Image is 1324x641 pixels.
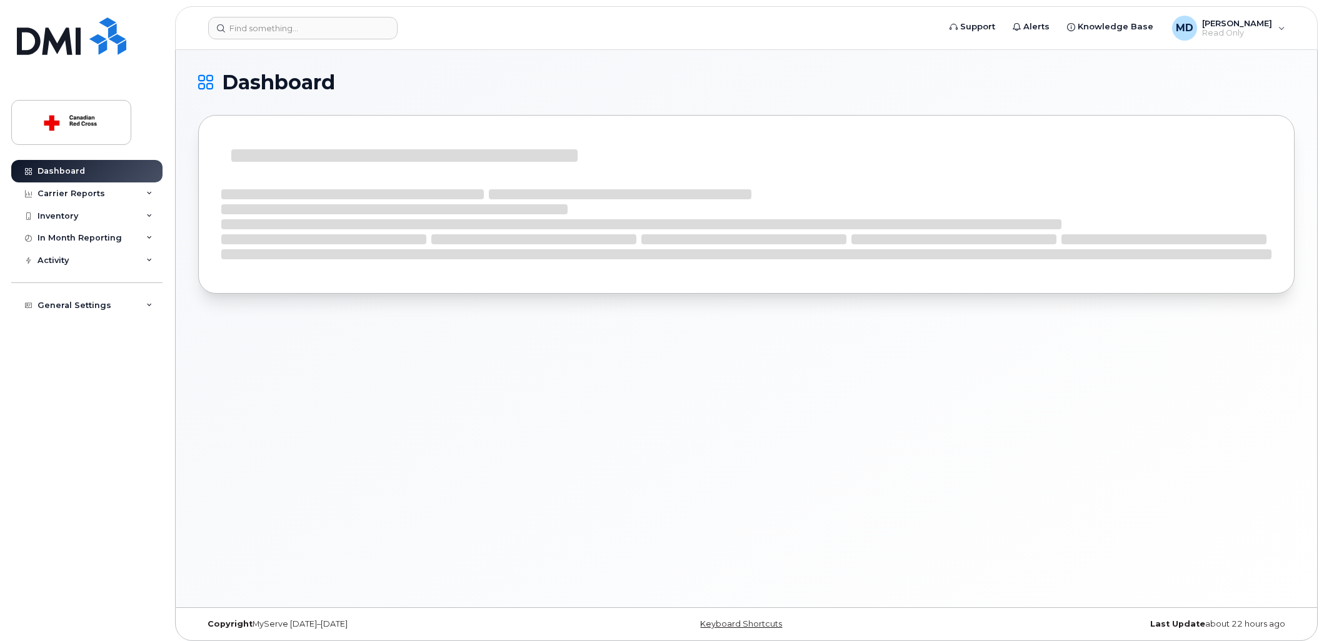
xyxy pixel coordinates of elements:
strong: Last Update [1150,619,1205,629]
strong: Copyright [208,619,253,629]
div: MyServe [DATE]–[DATE] [198,619,564,629]
div: about 22 hours ago [929,619,1295,629]
a: Keyboard Shortcuts [700,619,782,629]
span: Dashboard [222,73,335,92]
